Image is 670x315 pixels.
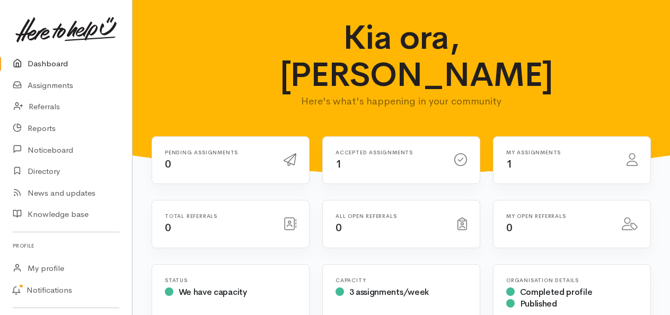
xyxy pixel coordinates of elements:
span: 0 [165,221,171,234]
h6: Profile [13,239,119,253]
h6: My assignments [506,150,614,155]
h6: All open referrals [336,213,445,219]
h6: Status [165,277,296,283]
p: Here's what's happening in your community [280,94,523,109]
h6: My open referrals [506,213,609,219]
span: 1 [336,157,342,171]
h6: Pending assignments [165,150,271,155]
h6: Total referrals [165,213,271,219]
span: Published [520,298,557,309]
span: We have capacity [179,286,247,297]
span: 0 [336,221,342,234]
h6: Capacity [336,277,467,283]
span: 3 assignments/week [349,286,429,297]
span: 0 [506,221,513,234]
h6: Accepted assignments [336,150,442,155]
span: 0 [165,157,171,171]
h6: Organisation Details [506,277,638,283]
span: 1 [506,157,513,171]
span: Completed profile [520,286,593,297]
h1: Kia ora, [PERSON_NAME] [280,19,523,94]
